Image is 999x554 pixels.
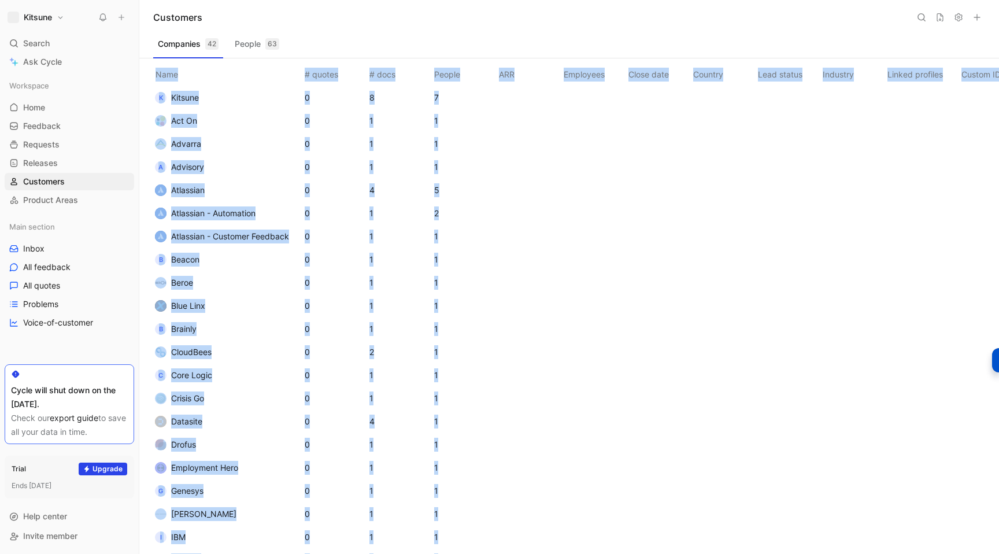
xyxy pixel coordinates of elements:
span: Crisis Go [171,393,204,403]
th: Close date [626,58,691,86]
span: Core Logic [171,370,212,380]
a: Releases [5,154,134,172]
div: I [155,531,166,543]
a: Home [5,99,134,116]
div: C [155,370,166,381]
td: 0 [302,225,367,248]
td: 1 [432,271,497,294]
button: logoAct On [151,112,201,130]
button: logoBlue Linx [151,297,209,315]
th: # docs [367,58,432,86]
div: Main section [5,218,134,235]
button: CCore Logic [151,366,216,385]
button: BBrainly [151,320,201,338]
button: KKitsune [151,88,203,107]
span: Main section [9,221,55,232]
span: Requests [23,139,60,150]
td: 1 [432,225,497,248]
th: Industry [820,58,885,86]
button: logoAdvarra [151,135,205,153]
td: 1 [432,341,497,364]
td: 0 [302,479,367,503]
td: 0 [302,503,367,526]
td: 1 [432,433,497,456]
div: B [155,254,166,265]
span: Invite member [23,531,77,541]
button: logoDatasite [151,412,206,431]
span: Workspace [9,80,49,91]
span: Product Areas [23,194,78,206]
div: Workspace [5,77,134,94]
a: Problems [5,296,134,313]
td: 2 [432,202,497,225]
a: Inbox [5,240,134,257]
td: 0 [302,410,367,433]
div: 42 [205,38,219,50]
td: 1 [432,364,497,387]
td: 1 [367,156,432,179]
img: logo [155,115,166,127]
button: logoAtlassian - Automation [151,204,260,223]
th: ARR [497,58,561,86]
td: 1 [432,503,497,526]
button: logoEmployment Hero [151,459,242,477]
img: logo [155,416,166,427]
h1: Kitsune [24,12,52,23]
td: 0 [302,294,367,317]
span: Ask Cycle [23,55,62,69]
td: 1 [432,526,497,549]
td: 1 [367,317,432,341]
td: 1 [367,132,432,156]
button: logoAtlassian - Customer Feedback [151,227,293,246]
button: logoAtlassian [151,181,209,200]
div: B [155,323,166,335]
td: 1 [432,317,497,341]
span: All feedback [23,261,71,273]
div: Check our to save all your data in time. [11,411,128,439]
td: 1 [432,248,497,271]
span: Problems [23,298,58,310]
td: 1 [367,479,432,503]
div: Ends [DATE] [12,480,127,492]
span: Atlassian - Automation [171,208,256,218]
span: Releases [23,157,58,169]
th: Employees [561,58,626,86]
span: Atlassian [171,185,205,195]
td: 0 [302,387,367,410]
img: logo [155,508,166,520]
button: IIBM [151,528,190,546]
div: Invite member [5,527,134,545]
th: Linked profiles [885,58,959,86]
img: logo [155,462,166,474]
div: Help center [5,508,134,525]
td: 1 [367,109,432,132]
td: 0 [302,179,367,202]
td: 4 [367,410,432,433]
img: logo [155,138,166,150]
td: 1 [432,294,497,317]
a: Feedback [5,117,134,135]
button: BBeacon [151,250,203,269]
td: 1 [367,225,432,248]
span: Name [151,69,183,79]
td: 0 [302,364,367,387]
span: Search [23,36,50,50]
div: Main sectionInboxAll feedbackAll quotesProblemsVoice-of-customer [5,218,134,331]
td: 4 [367,179,432,202]
td: 0 [302,317,367,341]
span: Customers [23,176,65,187]
span: All quotes [23,280,60,291]
td: 8 [367,86,432,109]
a: All feedback [5,258,134,276]
span: Act On [171,116,197,125]
div: 63 [265,38,279,50]
td: 1 [367,271,432,294]
td: 1 [367,248,432,271]
span: Datasite [171,416,202,426]
td: 2 [367,341,432,364]
td: 1 [432,132,497,156]
a: Product Areas [5,191,134,209]
td: 0 [302,86,367,109]
div: Cycle will shut down on the [DATE]. [11,383,128,411]
td: 0 [302,132,367,156]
